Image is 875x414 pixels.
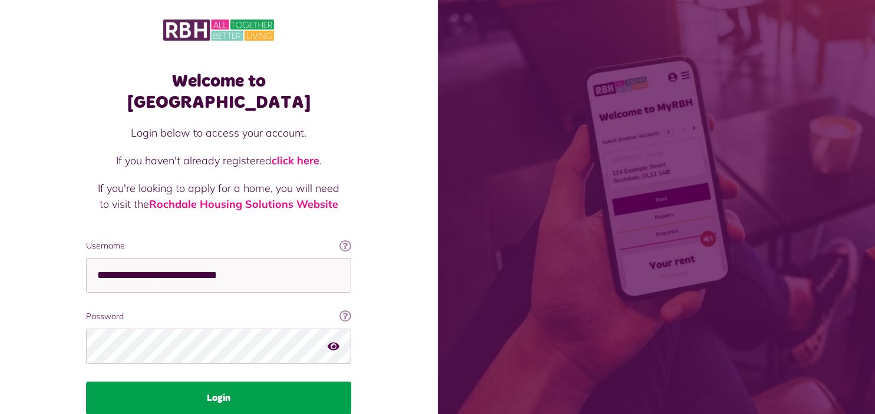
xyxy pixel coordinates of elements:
[86,71,351,113] h1: Welcome to [GEOGRAPHIC_DATA]
[149,197,338,211] a: Rochdale Housing Solutions Website
[272,154,319,167] a: click here
[86,240,351,252] label: Username
[86,310,351,323] label: Password
[163,18,274,42] img: MyRBH
[98,153,339,168] p: If you haven't already registered .
[98,125,339,141] p: Login below to access your account.
[98,180,339,212] p: If you're looking to apply for a home, you will need to visit the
